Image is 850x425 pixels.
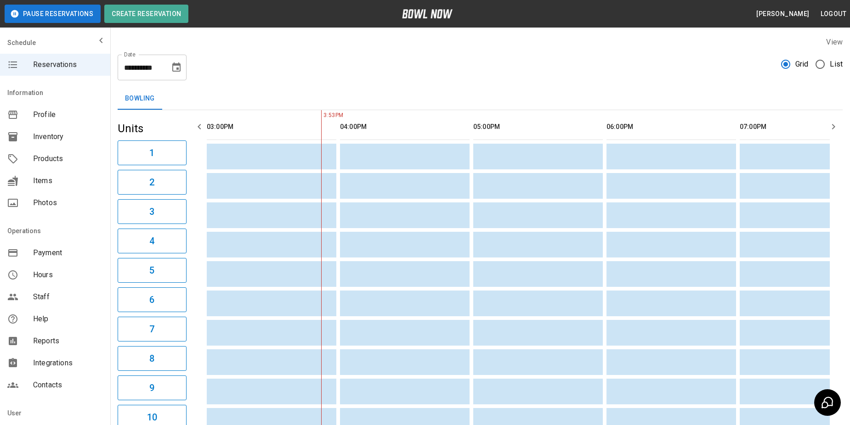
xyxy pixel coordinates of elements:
h6: 4 [149,234,154,248]
h6: 6 [149,292,154,307]
div: inventory tabs [118,88,843,110]
h6: 1 [149,145,154,160]
h6: 8 [149,351,154,366]
span: Products [33,153,103,164]
h6: 9 [149,380,154,395]
button: 9 [118,375,187,400]
img: logo [402,9,453,18]
button: 3 [118,199,187,224]
span: Grid [795,59,809,70]
span: Reservations [33,59,103,70]
span: Hours [33,269,103,280]
h6: 2 [149,175,154,190]
span: 3:53PM [321,111,323,120]
button: 1 [118,140,187,165]
label: View [826,38,843,46]
span: List [830,59,843,70]
button: 4 [118,229,187,253]
button: 7 [118,317,187,341]
h6: 10 [147,410,157,425]
span: Items [33,175,103,186]
button: Logout [817,6,850,22]
button: [PERSON_NAME] [753,6,813,22]
h6: 3 [149,204,154,219]
span: Inventory [33,131,103,142]
span: Staff [33,291,103,302]
span: Integrations [33,358,103,369]
button: Create Reservation [104,5,188,23]
button: 5 [118,258,187,283]
span: Help [33,313,103,324]
span: Profile [33,109,103,120]
button: 6 [118,287,187,312]
h5: Units [118,121,187,136]
button: Pause Reservations [5,5,101,23]
button: Bowling [118,88,162,110]
button: Choose date, selected date is Aug 15, 2025 [167,58,186,77]
button: 2 [118,170,187,195]
h6: 5 [149,263,154,278]
span: Reports [33,336,103,347]
span: Contacts [33,380,103,391]
span: Payment [33,247,103,258]
span: Photos [33,197,103,208]
h6: 7 [149,322,154,336]
button: 8 [118,346,187,371]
